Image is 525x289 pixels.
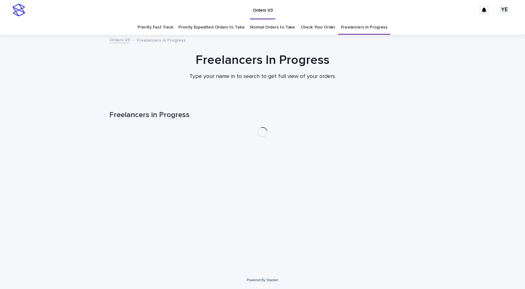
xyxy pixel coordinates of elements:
[499,5,509,15] div: YE
[250,20,295,35] a: Normal Orders to Take
[178,20,244,35] a: Priority Expedited Orders to Take
[247,278,278,282] a: Powered By Stacker
[109,111,416,120] h1: Freelancers in Progress
[137,73,387,80] p: Type your name in to search to get full view of your orders.
[301,20,335,35] a: Check Your Order
[137,20,173,35] a: Priority Fast Track
[341,20,387,35] a: Freelancers in Progress
[12,4,25,16] img: stacker-logo-s-only.png
[109,36,130,43] a: Orders V3
[109,53,416,68] h1: Freelancers In Progress
[137,36,186,43] p: Freelancers in Progress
